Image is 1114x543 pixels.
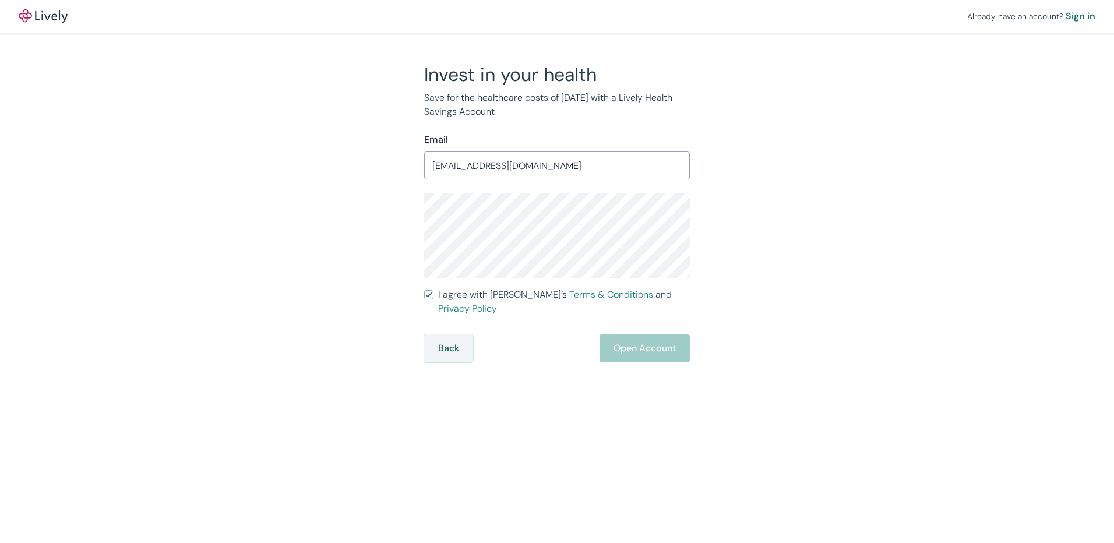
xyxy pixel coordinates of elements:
img: Lively [19,9,68,23]
a: Privacy Policy [438,302,497,315]
label: Email [424,133,448,147]
a: LivelyLively [19,9,68,23]
p: Save for the healthcare costs of [DATE] with a Lively Health Savings Account [424,91,690,119]
a: Terms & Conditions [569,288,653,301]
button: Back [424,334,473,362]
h2: Invest in your health [424,63,690,86]
a: Sign in [1066,9,1095,23]
span: I agree with [PERSON_NAME]’s and [438,288,690,316]
div: Already have an account? [967,9,1095,23]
